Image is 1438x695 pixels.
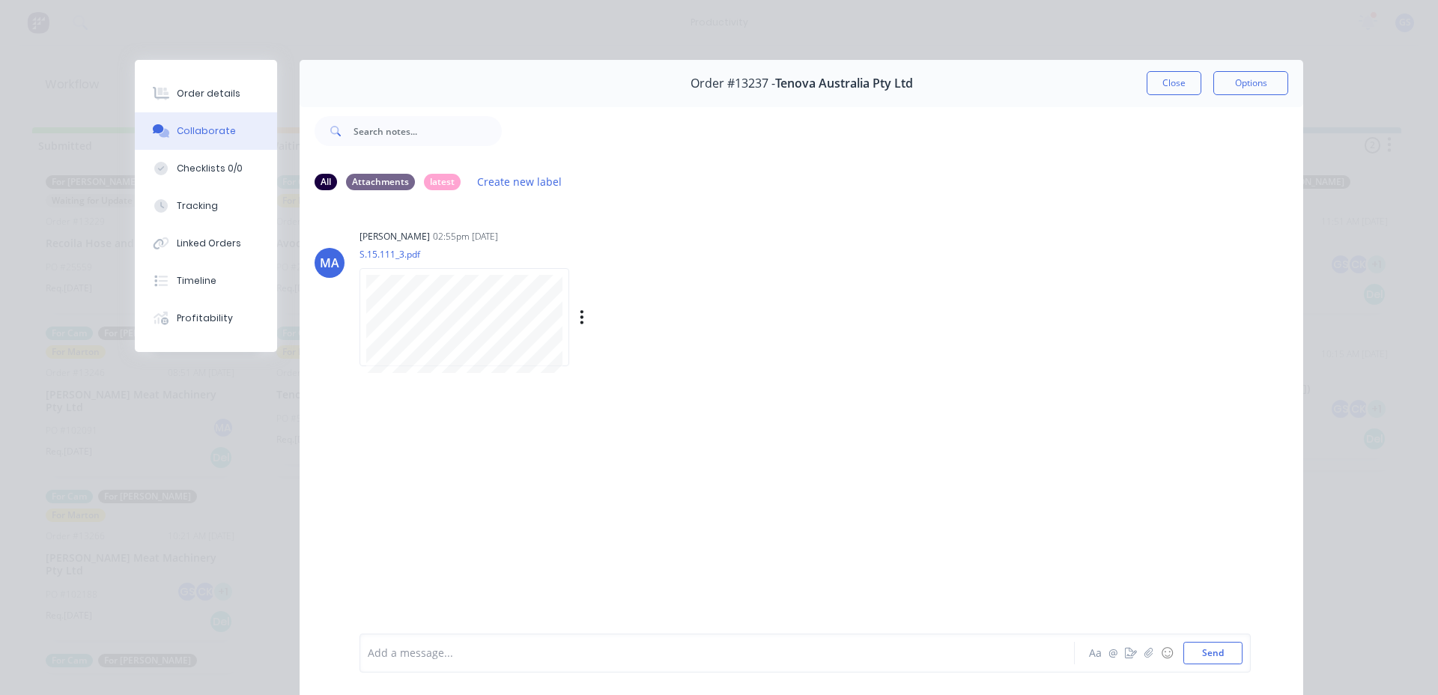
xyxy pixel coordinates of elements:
[135,112,277,150] button: Collaborate
[691,76,775,91] span: Order #13237 -
[177,274,216,288] div: Timeline
[315,174,337,190] div: All
[135,187,277,225] button: Tracking
[177,124,236,138] div: Collaborate
[359,230,430,243] div: [PERSON_NAME]
[177,199,218,213] div: Tracking
[433,230,498,243] div: 02:55pm [DATE]
[320,254,339,272] div: MA
[1104,644,1122,662] button: @
[1086,644,1104,662] button: Aa
[424,174,461,190] div: latest
[135,75,277,112] button: Order details
[177,237,241,250] div: Linked Orders
[1183,642,1243,664] button: Send
[470,172,570,192] button: Create new label
[346,174,415,190] div: Attachments
[177,312,233,325] div: Profitability
[177,162,243,175] div: Checklists 0/0
[135,225,277,262] button: Linked Orders
[359,248,736,261] p: S.15.111_3.pdf
[354,116,502,146] input: Search notes...
[177,87,240,100] div: Order details
[1147,71,1201,95] button: Close
[135,262,277,300] button: Timeline
[135,300,277,337] button: Profitability
[1213,71,1288,95] button: Options
[1158,644,1176,662] button: ☺
[775,76,913,91] span: Tenova Australia Pty Ltd
[135,150,277,187] button: Checklists 0/0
